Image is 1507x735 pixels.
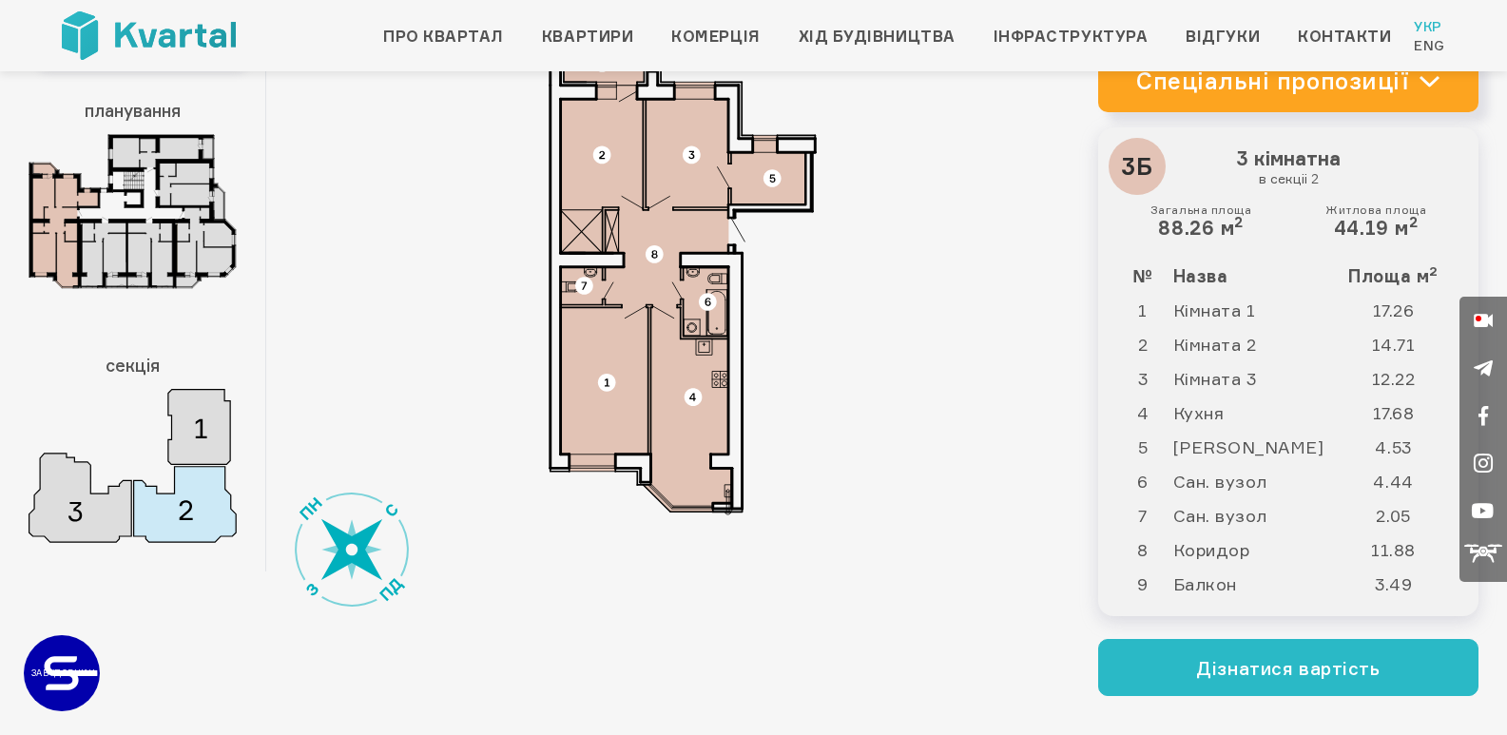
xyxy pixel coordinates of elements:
button: Дізнатися вартість [1098,639,1478,696]
text: ЗАБУДОВНИК [32,667,95,678]
h3: 3 кімнатна [1113,143,1463,192]
td: Коридор [1172,532,1343,567]
td: 6 [1113,464,1172,498]
img: Kvartal [62,11,236,60]
td: Балкон [1172,567,1343,601]
td: 3.49 [1342,567,1463,601]
a: Eng [1414,36,1445,55]
a: Про квартал [383,25,504,48]
small: в секціі 2 [1118,170,1459,187]
small: Житлова площа [1325,203,1426,217]
td: 11.88 [1342,532,1463,567]
td: 4.44 [1342,464,1463,498]
td: Кімната 2 [1172,327,1343,361]
td: 7 [1113,498,1172,532]
a: Хід будівництва [799,25,956,48]
td: 12.22 [1342,361,1463,396]
sup: 2 [1234,213,1244,231]
th: Площа м [1342,259,1463,293]
td: 5 [1113,430,1172,464]
div: 44.19 м [1325,203,1426,240]
div: 88.26 м [1150,203,1252,240]
td: Кімната 1 [1172,293,1343,327]
sup: 2 [1409,213,1419,231]
a: Спеціальні пропозиції [1098,50,1478,112]
td: Сан. вузол [1172,498,1343,532]
th: № [1113,259,1172,293]
h3: планування [29,91,237,129]
td: Сан. вузол [1172,464,1343,498]
th: Назва [1172,259,1343,293]
a: Відгуки [1186,25,1260,48]
div: 3Б [1109,138,1166,195]
a: Контакти [1298,25,1391,48]
td: 17.26 [1342,293,1463,327]
td: 4 [1113,396,1172,430]
td: 17.68 [1342,396,1463,430]
a: ЗАБУДОВНИК [24,635,100,711]
sup: 2 [1429,263,1439,279]
td: 8 [1113,532,1172,567]
td: 1 [1113,293,1172,327]
a: Інфраструктура [994,25,1149,48]
a: Комерція [671,25,760,48]
td: 4.53 [1342,430,1463,464]
td: 2 [1113,327,1172,361]
td: [PERSON_NAME] [1172,430,1343,464]
small: Загальна площа [1150,203,1252,217]
img: Квартира 3Б [493,40,873,515]
td: 2.05 [1342,498,1463,532]
td: Кухня [1172,396,1343,430]
td: Кімната 3 [1172,361,1343,396]
a: Квартири [542,25,633,48]
td: 14.71 [1342,327,1463,361]
td: 3 [1113,361,1172,396]
h3: секція [29,346,237,384]
td: 9 [1113,567,1172,601]
a: Укр [1414,17,1445,36]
